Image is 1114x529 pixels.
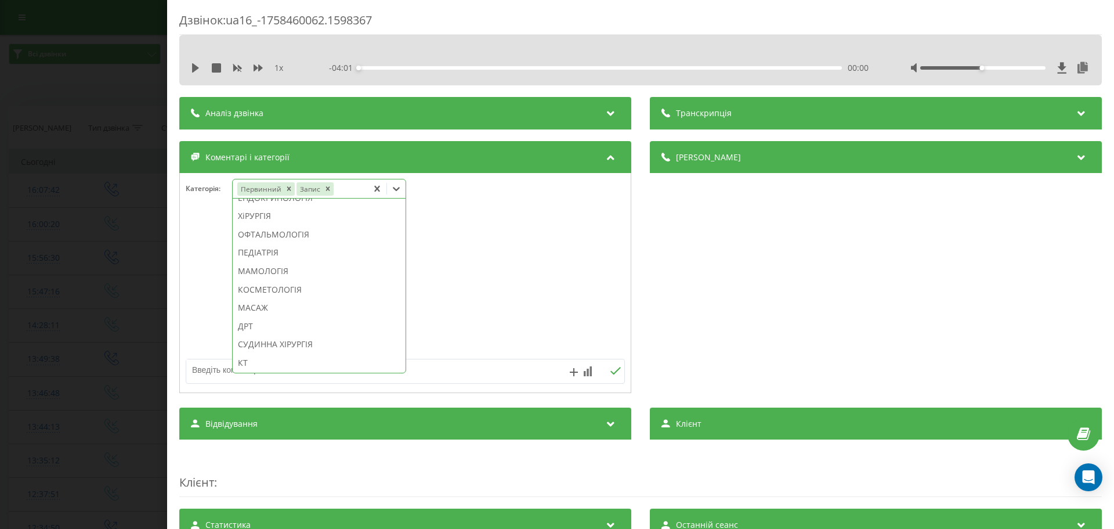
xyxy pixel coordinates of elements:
span: Клієнт [179,474,214,490]
div: Remove Первинний [283,182,295,196]
div: ДРТ [233,317,406,336]
div: Accessibility label [980,66,985,70]
div: МАСАЖ [233,298,406,317]
span: [PERSON_NAME] [676,152,741,163]
div: ПЕДІАТРІЯ [233,243,406,262]
div: Запис [296,182,322,196]
div: СУДИННА ХІРУРГІЯ [233,335,406,354]
div: Open Intercom Messenger [1075,463,1102,491]
span: Відвідування [205,418,258,430]
div: ОФТАЛЬМОЛОГІЯ [233,225,406,244]
span: Аналіз дзвінка [205,107,263,119]
div: Accessibility label [356,66,361,70]
span: Транскрипція [676,107,732,119]
h4: Категорія : [186,185,232,193]
div: Дзвінок : ua16_-1758460062.1598367 [179,12,1102,35]
div: Первинний [237,182,283,196]
div: КОСМЕТОЛОГІЯ [233,280,406,299]
div: ХіРУРГІЯ [233,207,406,225]
span: 1 x [274,62,283,74]
div: РЕВМАТОЛОГІЯ [233,372,406,391]
span: - 04:01 [329,62,359,74]
div: Remove Запис [322,182,334,196]
span: 00:00 [848,62,869,74]
span: Клієнт [676,418,701,430]
div: : [179,451,1102,497]
span: Коментарі і категорії [205,152,290,163]
div: МАМОЛОГІЯ [233,262,406,280]
div: КТ [233,354,406,372]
